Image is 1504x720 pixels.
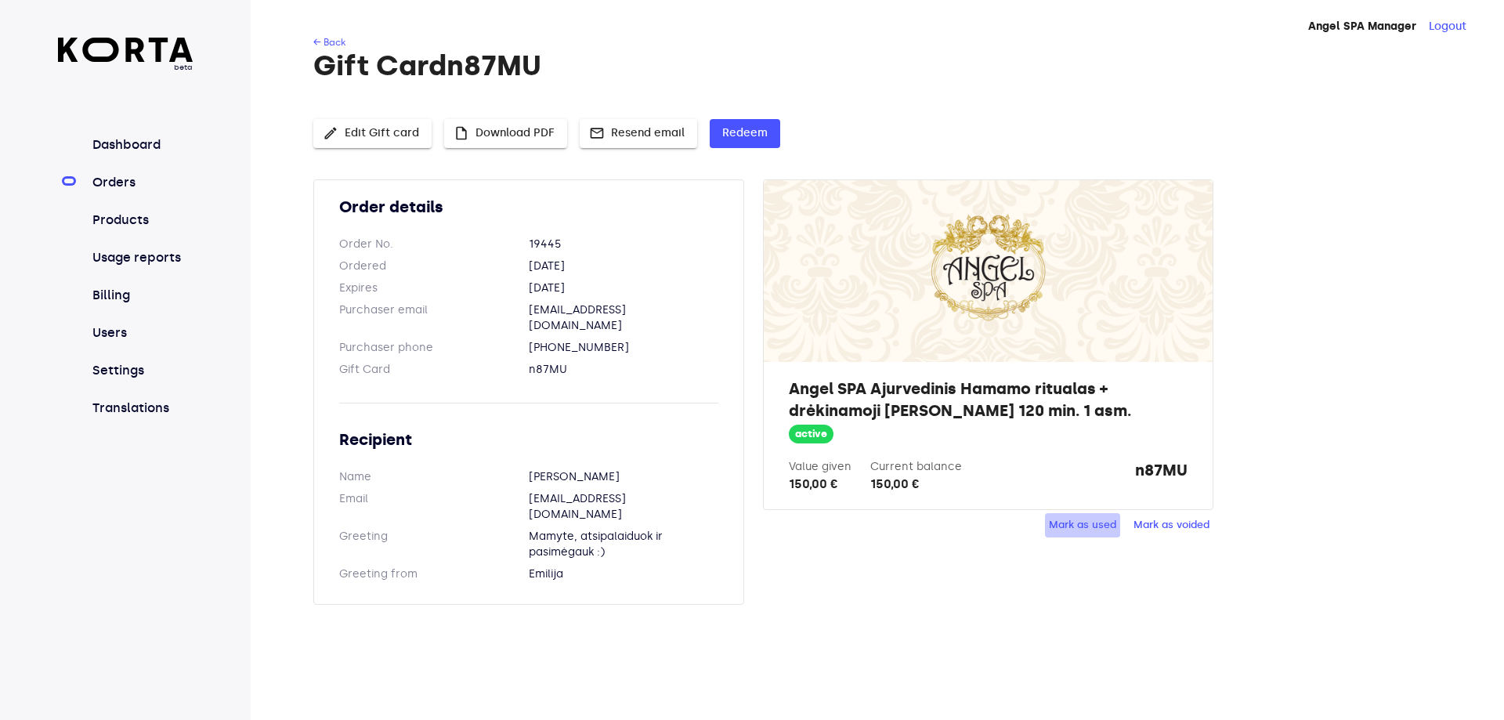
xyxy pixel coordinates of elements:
[789,378,1187,422] h2: Angel SPA Ajurvedinis Hamamo ritualas + drėkinamoji [PERSON_NAME] 120 min. 1 asm.
[313,125,432,138] a: Edit Gift card
[529,259,718,274] dd: [DATE]
[339,529,529,560] dt: Greeting
[529,280,718,296] dd: [DATE]
[789,475,851,494] div: 150,00 €
[1045,513,1120,537] button: Mark as used
[89,286,193,305] a: Billing
[580,119,697,148] button: Resend email
[339,302,529,334] dt: Purchaser email
[58,38,193,62] img: Korta
[589,125,605,141] span: mail
[89,211,193,230] a: Products
[326,124,419,143] span: Edit Gift card
[710,119,780,148] button: Redeem
[529,566,718,582] dd: Emilija
[870,460,962,473] label: Current balance
[454,125,469,141] span: insert_drive_file
[313,50,1438,81] h1: Gift Card n87MU
[457,124,555,143] span: Download PDF
[89,136,193,154] a: Dashboard
[1135,459,1188,494] strong: n87MU
[444,119,567,148] button: Download PDF
[529,469,718,485] dd: [PERSON_NAME]
[339,429,718,450] h2: Recipient
[313,37,345,48] a: ← Back
[529,362,718,378] dd: n87MU
[89,361,193,380] a: Settings
[339,196,718,218] h2: Order details
[323,125,338,141] span: edit
[339,237,529,252] dt: Order No.
[339,566,529,582] dt: Greeting from
[58,62,193,73] span: beta
[339,259,529,274] dt: Ordered
[789,427,833,442] span: active
[789,460,851,473] label: Value given
[58,38,193,73] a: beta
[89,173,193,192] a: Orders
[1049,516,1116,534] span: Mark as used
[89,324,193,342] a: Users
[1133,516,1209,534] span: Mark as voided
[529,529,718,560] dd: Mamyte, atsipalaiduok ir pasimėgauk :)
[89,399,193,418] a: Translations
[339,469,529,485] dt: Name
[313,119,432,148] button: Edit Gift card
[722,124,768,143] span: Redeem
[870,475,962,494] div: 150,00 €
[339,340,529,356] dt: Purchaser phone
[529,302,718,334] dd: [EMAIL_ADDRESS][DOMAIN_NAME]
[529,340,718,356] dd: [PHONE_NUMBER]
[529,237,718,252] dd: 19445
[529,491,718,523] dd: [EMAIL_ADDRESS][DOMAIN_NAME]
[89,248,193,267] a: Usage reports
[339,280,529,296] dt: Expires
[1429,19,1466,34] button: Logout
[592,124,685,143] span: Resend email
[339,362,529,378] dt: Gift Card
[339,491,529,523] dt: Email
[1130,513,1213,537] button: Mark as voided
[1308,20,1416,33] strong: Angel SPA Manager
